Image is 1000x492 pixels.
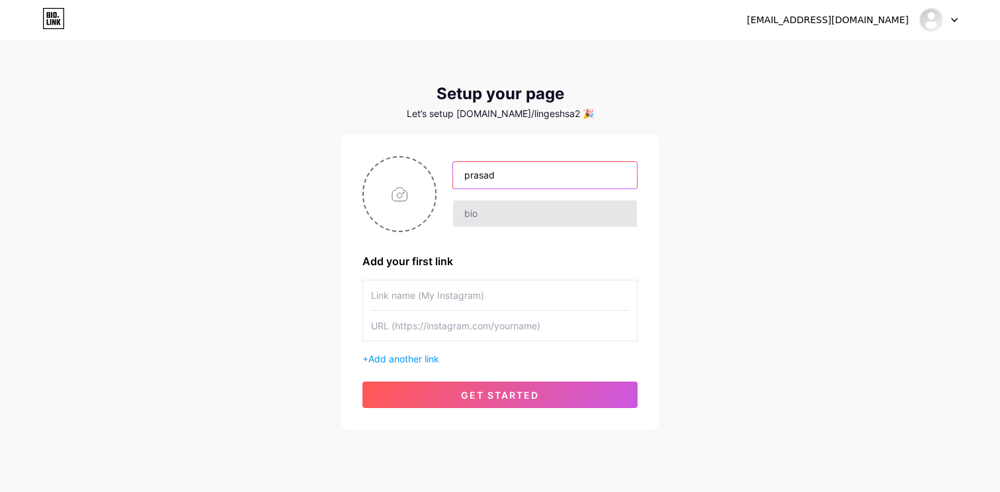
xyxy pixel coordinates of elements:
[461,389,539,401] span: get started
[371,280,629,310] input: Link name (My Instagram)
[341,108,659,119] div: Let’s setup [DOMAIN_NAME]/lingeshsa2 🎉
[371,311,629,341] input: URL (https://instagram.com/yourname)
[362,352,638,366] div: +
[747,13,909,27] div: [EMAIL_ADDRESS][DOMAIN_NAME]
[453,200,637,227] input: bio
[919,7,944,32] img: Lingesh Sudhakar
[453,162,637,188] input: Your name
[362,253,638,269] div: Add your first link
[341,85,659,103] div: Setup your page
[362,382,638,408] button: get started
[368,353,439,364] span: Add another link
